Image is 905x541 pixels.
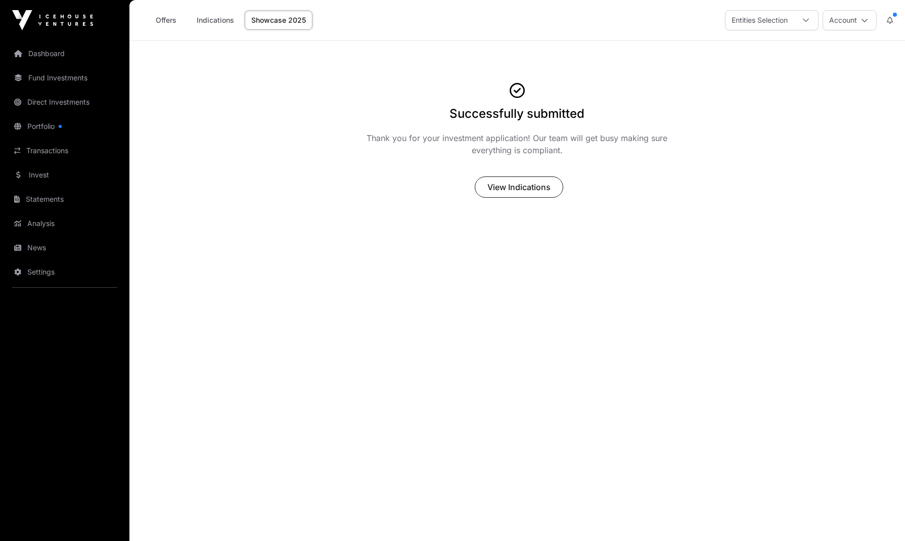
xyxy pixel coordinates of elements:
a: News [8,237,121,259]
iframe: Chat Widget [854,492,905,541]
a: Indications [190,11,241,30]
img: Icehouse Ventures Logo [12,10,93,30]
a: Showcase 2025 [245,11,312,30]
p: Thank you for your investment application! Our team will get busy making sure everything is compl... [364,132,670,156]
a: Dashboard [8,42,121,65]
a: Settings [8,261,121,283]
a: Analysis [8,212,121,235]
a: Transactions [8,140,121,162]
a: Statements [8,188,121,210]
h1: Successfully submitted [449,106,584,122]
a: Invest [8,164,121,186]
a: Offers [146,11,186,30]
button: View Indications [475,176,563,198]
div: Entities Selection [726,11,794,30]
a: Portfolio [8,115,121,138]
button: Account [823,10,877,30]
span: View Indications [487,181,551,193]
a: Direct Investments [8,91,121,113]
a: Fund Investments [8,67,121,89]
